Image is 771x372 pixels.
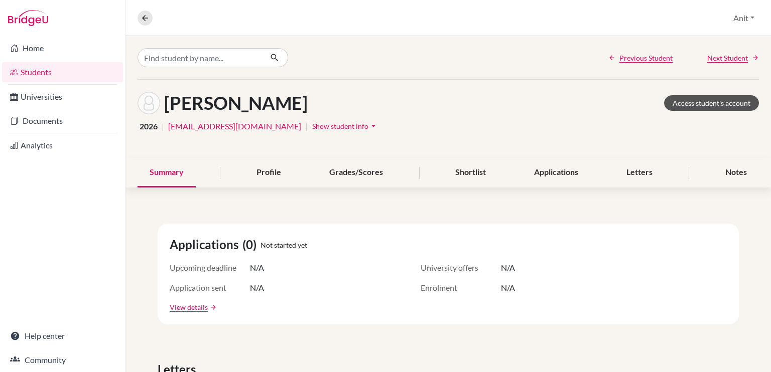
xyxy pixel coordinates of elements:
[312,118,379,134] button: Show student infoarrow_drop_down
[312,122,368,130] span: Show student info
[2,350,123,370] a: Community
[522,158,590,188] div: Applications
[2,62,123,82] a: Students
[140,120,158,132] span: 2026
[170,282,250,294] span: Application sent
[250,282,264,294] span: N/A
[664,95,759,111] a: Access student's account
[2,111,123,131] a: Documents
[707,53,759,63] a: Next Student
[261,240,307,250] span: Not started yet
[713,158,759,188] div: Notes
[501,282,515,294] span: N/A
[368,121,378,131] i: arrow_drop_down
[250,262,264,274] span: N/A
[729,9,759,28] button: Anit
[244,158,293,188] div: Profile
[614,158,665,188] div: Letters
[2,135,123,155] a: Analytics
[138,158,196,188] div: Summary
[170,302,208,312] a: View details
[2,38,123,58] a: Home
[242,236,261,254] span: (0)
[2,87,123,107] a: Universities
[168,120,301,132] a: [EMAIL_ADDRESS][DOMAIN_NAME]
[138,48,262,67] input: Find student by name...
[619,53,673,63] span: Previous Student
[501,262,515,274] span: N/A
[170,262,250,274] span: Upcoming deadline
[608,53,673,63] a: Previous Student
[421,262,501,274] span: University offers
[2,326,123,346] a: Help center
[170,236,242,254] span: Applications
[443,158,498,188] div: Shortlist
[421,282,501,294] span: Enrolment
[162,120,164,132] span: |
[138,92,160,114] img: Ishaan Kapoor's avatar
[164,92,308,114] h1: [PERSON_NAME]
[305,120,308,132] span: |
[8,10,48,26] img: Bridge-U
[208,304,217,311] a: arrow_forward
[317,158,395,188] div: Grades/Scores
[707,53,748,63] span: Next Student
